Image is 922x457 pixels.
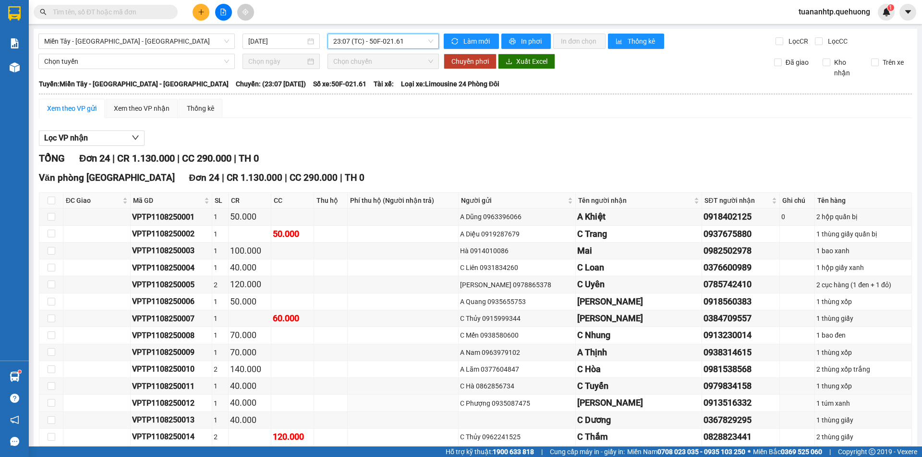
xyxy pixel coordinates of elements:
td: 0384709557 [702,310,780,327]
span: printer [509,38,517,46]
span: Miền Tây - Phan Rang - Ninh Sơn [44,34,229,48]
td: 0785742410 [702,276,780,293]
td: C Thắm [576,429,702,445]
div: 1 [214,398,227,409]
span: | [112,152,115,164]
span: tuananhtp.quehuong [791,6,878,18]
button: downloadXuất Excel [498,54,555,69]
span: ⚪️ [748,450,751,454]
td: VPTP1108250008 [131,327,212,344]
span: TH 0 [345,172,364,183]
div: 1 [214,347,227,358]
td: 0828823441 [702,429,780,445]
span: | [285,172,287,183]
span: Thống kê [628,36,656,47]
td: 0981538568 [702,361,780,378]
div: 0913230014 [704,328,778,342]
div: C Dương [577,413,700,427]
div: 1 hộp giấy xanh [816,262,910,273]
div: 0 [781,211,813,222]
div: VPTP1108250001 [132,211,210,223]
th: CC [271,193,314,209]
td: VPTP1108250014 [131,429,212,445]
td: VPTP1108250005 [131,276,212,293]
td: 0982502978 [702,243,780,259]
td: C Uyên [576,276,702,293]
div: 0938314615 [704,346,778,359]
div: 0828823441 [704,430,778,444]
div: 1 thùng giấy [816,313,910,324]
div: VPTP1108250003 [132,245,210,257]
div: 0376600989 [704,261,778,274]
img: warehouse-icon [10,62,20,72]
td: VPTP1108250003 [131,243,212,259]
div: [PERSON_NAME] 0978865378 [460,280,574,290]
span: search [40,9,47,15]
span: ĐC Giao [66,195,121,206]
sup: 1 [18,370,21,373]
td: VPTP1108250013 [131,412,212,429]
th: Ghi chú [780,193,815,209]
div: 0913516332 [704,396,778,410]
div: 40.000 [230,413,269,427]
td: 0918402125 [702,209,780,225]
span: Trên xe [879,57,908,68]
span: CC 290.000 [182,152,231,164]
button: bar-chartThống kê [608,34,664,49]
span: TỔNG [39,152,65,164]
span: Lọc VP nhận [44,132,88,144]
td: C Dương [576,412,702,429]
div: A Khiệt [577,210,700,223]
td: VPTP1108250010 [131,361,212,378]
div: 0918402125 [704,210,778,223]
span: Lọc CC [824,36,849,47]
th: Phí thu hộ (Người nhận trả) [348,193,459,209]
span: file-add [220,9,227,15]
div: 1 [214,381,227,391]
td: Mai [576,243,702,259]
div: VPTP1108250010 [132,363,210,375]
span: SĐT người nhận [704,195,770,206]
div: 0384709557 [704,312,778,325]
div: A Quang 0935655753 [460,296,574,307]
div: Xem theo VP nhận [114,103,170,114]
span: plus [198,9,205,15]
span: sync [451,38,460,46]
div: 2 [214,364,227,375]
div: C Nhung [577,328,700,342]
td: VPTP1108250004 [131,259,212,276]
sup: 1 [887,4,894,11]
th: SL [212,193,229,209]
span: CR 1.130.000 [117,152,175,164]
strong: 1900 633 818 [493,448,534,456]
div: C Phượng 0935087475 [460,398,574,409]
div: 0979834158 [704,379,778,393]
span: | [222,172,224,183]
td: VPTP1108250001 [131,209,212,225]
div: 1 túm xanh [816,398,910,409]
td: C Tuyến [576,378,702,395]
input: 11/08/2025 [248,36,305,47]
span: Đơn 24 [79,152,110,164]
img: icon-new-feature [882,8,891,16]
div: 40.000 [230,261,269,274]
div: C Tuyến [577,379,700,393]
img: logo-vxr [8,6,21,21]
td: C Hòa [576,361,702,378]
span: | [340,172,342,183]
div: 0918560383 [704,295,778,308]
div: 120.000 [230,278,269,291]
span: Đơn 24 [189,172,220,183]
div: Mai [577,244,700,258]
div: [PERSON_NAME] [577,295,700,308]
div: 2 [214,280,227,290]
div: 40.000 [230,396,269,410]
div: VPTP1108250014 [132,431,210,443]
span: Miền Nam [627,446,745,457]
span: Tên người nhận [578,195,692,206]
div: 1 thùng giấy quấn bị [816,229,910,239]
td: 0376600989 [702,259,780,276]
span: Số xe: 50F-021.61 [313,79,366,89]
div: 0785742410 [704,278,778,291]
div: 60.000 [273,312,312,325]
